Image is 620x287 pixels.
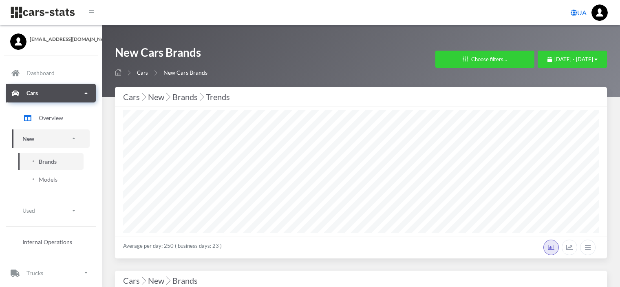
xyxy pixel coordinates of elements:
button: [DATE] - [DATE] [538,51,607,68]
a: Models [18,171,84,188]
a: [EMAIL_ADDRESS][DOMAIN_NAME] [10,33,92,43]
p: Trucks [26,268,43,278]
span: New Cars Brands [163,69,207,76]
span: Overview [39,113,63,122]
span: Models [39,175,57,184]
p: Cars [26,88,38,98]
a: Cars [137,69,148,76]
span: [DATE] - [DATE] [554,56,593,62]
button: Choose filters... [435,51,534,68]
a: Overview [12,108,90,128]
div: Average per day: 250 ( business days: 23 ) [115,236,607,258]
p: Used [22,205,35,216]
p: Dashboard [26,68,55,78]
p: New [22,133,34,144]
h1: New Cars Brands [115,45,207,64]
h4: Cars New Brands [123,274,599,287]
a: Cars [6,84,96,102]
img: ... [591,4,608,21]
span: [EMAIL_ADDRESS][DOMAIN_NAME] [30,36,92,43]
a: Brands [18,153,84,170]
a: Used [12,201,90,220]
div: Cars New Brands Trends [123,90,599,103]
a: Dashboard [6,64,96,82]
img: navbar brand [10,6,75,19]
a: UA [567,4,590,21]
a: Trucks [6,263,96,282]
span: Brands [39,157,57,166]
a: New [12,129,90,148]
a: Internal Operations [12,233,90,250]
span: Internal Operations [22,237,72,246]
